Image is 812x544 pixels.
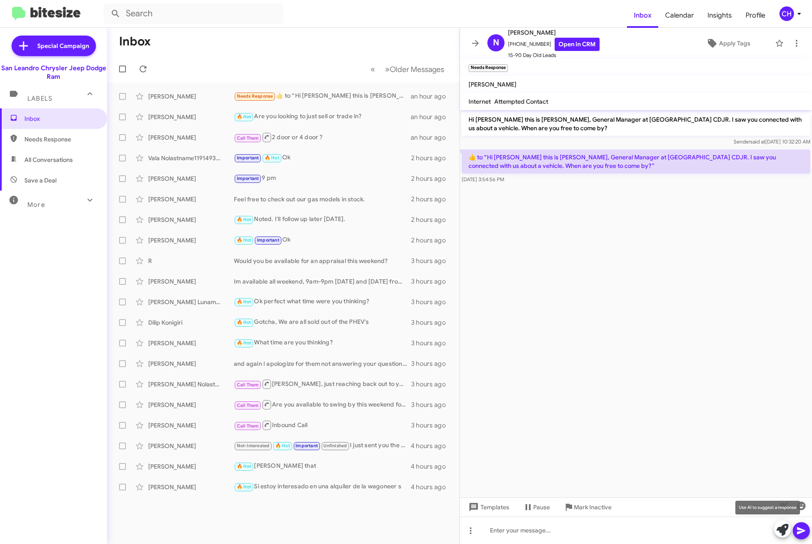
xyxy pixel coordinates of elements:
[237,237,251,243] span: 🔥 Hot
[257,237,279,243] span: Important
[533,499,550,515] span: Pause
[24,135,97,143] span: Needs Response
[237,403,259,408] span: Call Them
[234,257,411,265] div: Would you be available for an appraisal this weekend?
[467,499,509,515] span: Templates
[237,340,251,346] span: 🔥 Hot
[148,133,234,142] div: [PERSON_NAME]
[24,155,73,164] span: All Conversations
[237,443,270,448] span: Not-Interested
[508,38,600,51] span: [PHONE_NUMBER]
[234,91,411,101] div: ​👍​ to “ Hi [PERSON_NAME] this is [PERSON_NAME], General Manager at [GEOGRAPHIC_DATA] CDJR. I saw...
[234,297,411,307] div: Ok perfect what time were you thinking?
[237,463,251,469] span: 🔥 Hot
[739,3,772,28] a: Profile
[237,155,259,161] span: Important
[148,462,234,471] div: [PERSON_NAME]
[411,339,453,347] div: 3 hours ago
[460,499,516,515] button: Templates
[148,339,234,347] div: [PERSON_NAME]
[148,92,234,101] div: [PERSON_NAME]
[234,441,411,451] div: I just sent you the link for the cresit app
[469,64,508,72] small: Needs Response
[365,60,380,78] button: Previous
[411,442,453,450] div: 4 hours ago
[148,401,234,409] div: [PERSON_NAME]
[24,176,57,185] span: Save a Deal
[469,81,516,88] span: [PERSON_NAME]
[148,257,234,265] div: R
[119,35,151,48] h1: Inbox
[12,36,96,56] a: Special Campaign
[234,420,411,430] div: Inbound Call
[411,277,453,286] div: 3 hours ago
[390,65,444,74] span: Older Messages
[148,421,234,430] div: [PERSON_NAME]
[411,195,453,203] div: 2 hours ago
[366,60,449,78] nav: Page navigation example
[148,113,234,121] div: [PERSON_NAME]
[494,98,548,105] span: Attempted Contact
[411,113,453,121] div: an hour ago
[411,174,453,183] div: 2 hours ago
[411,483,453,491] div: 4 hours ago
[411,359,453,368] div: 3 hours ago
[296,443,318,448] span: Important
[148,236,234,245] div: [PERSON_NAME]
[380,60,449,78] button: Next
[750,138,765,145] span: said at
[627,3,658,28] a: Inbox
[237,382,259,388] span: Call Them
[370,64,375,75] span: «
[462,149,810,173] p: ​👍​ to “ Hi [PERSON_NAME] this is [PERSON_NAME], General Manager at [GEOGRAPHIC_DATA] CDJR. I saw...
[148,174,234,183] div: [PERSON_NAME]
[148,380,234,389] div: [PERSON_NAME] Nolastname117713434
[772,6,803,21] button: CH
[493,36,499,50] span: N
[237,93,273,99] span: Needs Response
[237,176,259,181] span: Important
[275,443,290,448] span: 🔥 Hot
[148,442,234,450] div: [PERSON_NAME]
[411,421,453,430] div: 3 hours ago
[411,380,453,389] div: 3 hours ago
[411,92,453,101] div: an hour ago
[779,6,794,21] div: CH
[462,112,810,136] p: Hi [PERSON_NAME] this is [PERSON_NAME], General Manager at [GEOGRAPHIC_DATA] CDJR. I saw you conn...
[234,379,411,389] div: [PERSON_NAME], just reaching back out to you!
[469,98,491,105] span: Internet
[234,359,411,368] div: and again I apologize for them not answering your questions!! Let me know what questions you have...
[508,51,600,60] span: 15-90 Day Old Leads
[234,173,411,183] div: 9 pm
[658,3,701,28] a: Calendar
[237,114,251,120] span: 🔥 Hot
[234,482,411,492] div: Si estoy interesado en una alquiler de la wagoneer s
[234,399,411,410] div: Are you available to swing by this weekend for an appraisal?
[237,320,251,325] span: 🔥 Hot
[148,215,234,224] div: [PERSON_NAME]
[557,499,618,515] button: Mark Inactive
[734,138,810,145] span: Sender [DATE] 10:32:20 AM
[24,114,97,123] span: Inbox
[37,42,89,50] span: Special Campaign
[411,133,453,142] div: an hour ago
[323,443,347,448] span: Unfinished
[701,3,739,28] a: Insights
[234,215,411,224] div: Noted. I'll follow up later [DATE].
[234,112,411,122] div: Are you looking to just sell or trade in?
[148,359,234,368] div: [PERSON_NAME]
[148,483,234,491] div: [PERSON_NAME]
[411,298,453,306] div: 3 hours ago
[265,155,279,161] span: 🔥 Hot
[234,153,411,163] div: Ok
[148,318,234,327] div: Dilip Konigiri
[735,501,800,514] div: Use AI to suggest a response
[411,154,453,162] div: 2 hours ago
[411,236,453,245] div: 2 hours ago
[237,423,259,429] span: Call Them
[148,277,234,286] div: [PERSON_NAME]
[411,215,453,224] div: 2 hours ago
